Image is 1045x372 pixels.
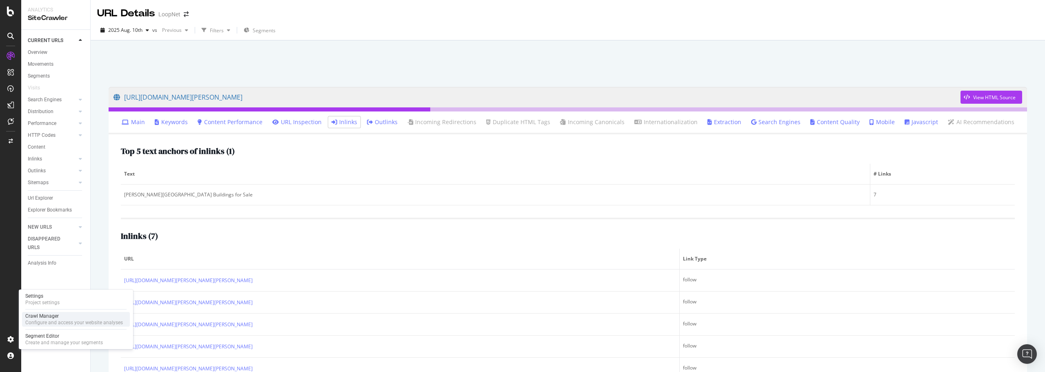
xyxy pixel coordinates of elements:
span: vs [152,27,159,33]
a: Outlinks [367,118,398,126]
div: SiteCrawler [28,13,84,23]
a: AI Recommendations [948,118,1014,126]
div: View HTML Source [973,94,1016,101]
div: Search Engines [28,96,62,104]
div: Explorer Bookmarks [28,206,72,214]
td: follow [680,270,1015,292]
span: Previous [159,27,182,33]
a: Internationalization [634,118,698,126]
div: LoopNet [158,10,180,18]
td: follow [680,292,1015,314]
a: Inlinks [331,118,357,126]
a: Crawl ManagerConfigure and access your website analyses [22,312,130,327]
div: HTTP Codes [28,131,56,140]
a: Content Quality [810,118,860,126]
a: Keywords [155,118,188,126]
span: URL [124,255,674,263]
span: # Links [874,170,1009,178]
a: [URL][DOMAIN_NAME][PERSON_NAME][PERSON_NAME] [124,321,253,329]
div: Settings [25,293,60,299]
button: 2025 Aug. 10th [97,24,152,37]
div: Distribution [28,107,53,116]
a: Incoming Redirections [407,118,476,126]
a: Analysis Info [28,259,84,267]
td: follow [680,314,1015,336]
a: CURRENT URLS [28,36,76,45]
div: Content [28,143,45,151]
a: NEW URLS [28,223,76,232]
a: URL Inspection [272,118,322,126]
a: Content [28,143,84,151]
div: Analysis Info [28,259,56,267]
a: Performance [28,119,76,128]
a: Movements [28,60,84,69]
a: Outlinks [28,167,76,175]
div: URL Details [97,7,155,20]
button: View HTML Source [961,91,1022,104]
a: Url Explorer [28,194,84,203]
div: Overview [28,48,47,57]
a: Javascript [905,118,938,126]
div: Open Intercom Messenger [1017,344,1037,364]
div: Segment Editor [25,333,103,339]
a: [URL][DOMAIN_NAME][PERSON_NAME][PERSON_NAME] [124,343,253,351]
a: [URL][DOMAIN_NAME][PERSON_NAME][PERSON_NAME] [124,298,253,307]
div: Analytics [28,7,84,13]
a: Sitemaps [28,178,76,187]
a: [URL][DOMAIN_NAME][PERSON_NAME][PERSON_NAME] [124,276,253,285]
span: Link Type [683,255,1009,263]
a: Search Engines [28,96,76,104]
div: CURRENT URLS [28,36,63,45]
button: Filters [198,24,233,37]
div: Configure and access your website analyses [25,319,123,326]
td: follow [680,336,1015,358]
div: Visits [28,84,40,92]
div: DISAPPEARED URLS [28,235,69,252]
div: Project settings [25,299,60,306]
h2: Top 5 text anchors of inlinks ( 1 ) [121,147,235,156]
a: Distribution [28,107,76,116]
button: Previous [159,24,191,37]
a: Mobile [869,118,895,126]
span: Segments [253,27,276,34]
div: Segments [28,72,50,80]
div: Inlinks [28,155,42,163]
a: DISAPPEARED URLS [28,235,76,252]
a: SettingsProject settings [22,292,130,307]
a: Search Engines [751,118,800,126]
a: Segment EditorCreate and manage your segments [22,332,130,347]
div: Crawl Manager [25,313,123,319]
h2: Inlinks ( 7 ) [121,232,158,241]
div: NEW URLS [28,223,52,232]
a: Duplicate HTML Tags [486,118,550,126]
a: Inlinks [28,155,76,163]
div: arrow-right-arrow-left [184,11,189,17]
a: [URL][DOMAIN_NAME][PERSON_NAME] [113,87,961,107]
div: Movements [28,60,53,69]
a: Explorer Bookmarks [28,206,84,214]
span: Text [124,170,865,178]
div: Performance [28,119,56,128]
a: Content Performance [198,118,262,126]
a: Visits [28,84,48,92]
a: Incoming Canonicals [560,118,625,126]
div: Create and manage your segments [25,339,103,346]
a: Segments [28,72,84,80]
div: 7 [874,191,1012,198]
a: HTTP Codes [28,131,76,140]
a: Extraction [707,118,741,126]
a: Main [122,118,145,126]
div: Outlinks [28,167,46,175]
button: Segments [240,24,279,37]
div: Sitemaps [28,178,49,187]
div: Filters [210,27,224,34]
div: Url Explorer [28,194,53,203]
a: Overview [28,48,84,57]
span: 2025 Aug. 10th [108,27,142,33]
div: [PERSON_NAME][GEOGRAPHIC_DATA] Buildings for Sale [124,191,867,198]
